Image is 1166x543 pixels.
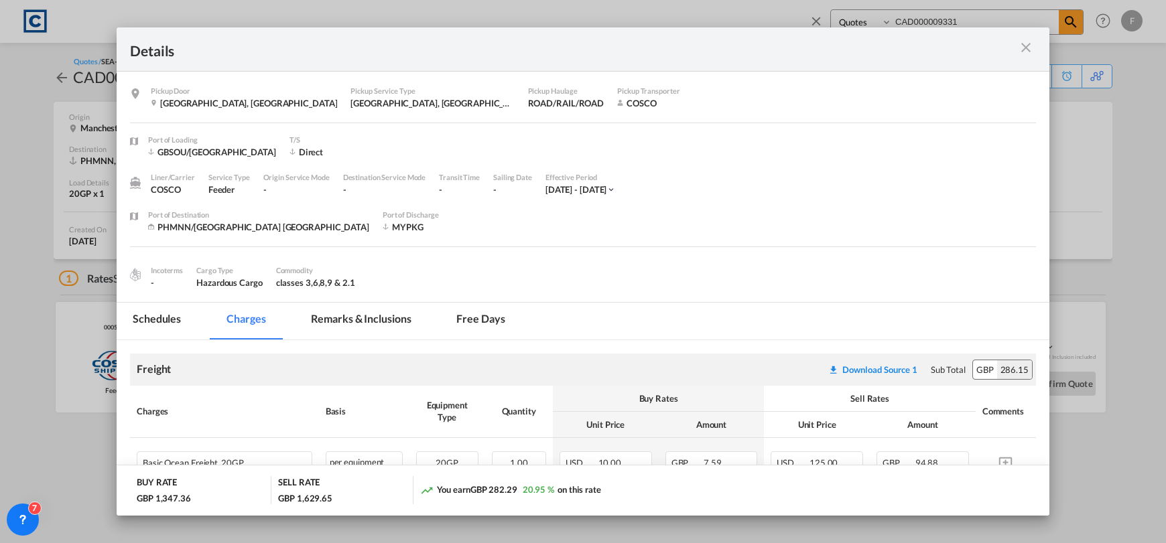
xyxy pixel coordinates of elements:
div: GBSOU/Southampton [148,146,276,158]
div: Download original source rate sheet [822,364,924,375]
div: Details [130,41,946,58]
div: Basic Ocean Freight [143,452,265,468]
button: Download original source rate sheet [822,358,924,382]
div: - [343,183,426,196]
div: COSCO [617,97,691,109]
img: cargo.png [128,267,143,282]
div: Liner/Carrier [151,171,195,183]
span: 10.00 [598,457,622,468]
div: Manchester , United Kingdom [151,97,337,109]
th: Comments [976,386,1036,438]
md-tab-item: Free days [440,303,521,339]
div: GBP 1,347.36 [137,492,191,504]
div: You earn on this rate [420,483,601,497]
md-icon: icon-download [828,364,839,375]
md-icon: icon-chevron-down [606,185,616,194]
div: PHMNN/Manila North Harbour [148,221,369,233]
th: Unit Price [553,412,659,438]
div: Effective Period [545,171,617,183]
div: - [493,183,532,196]
div: Port of Discharge [383,209,490,221]
div: MYPKG [383,221,490,233]
span: 125.00 [809,457,838,468]
div: BUY RATE [137,476,177,491]
div: GBP [973,360,997,379]
div: Destination Service Mode [343,171,426,183]
span: 94.88 [915,457,939,468]
div: Pickup Transporter [617,85,691,97]
div: Sell Rates [771,392,968,404]
span: GBP [671,457,702,468]
div: Charges [137,405,312,417]
div: Direct [289,146,397,158]
span: 20GP [436,457,458,468]
div: T/S [289,134,397,146]
div: Port of Destination [148,209,369,221]
span: 20.95 % [523,484,554,495]
div: COSCO [151,183,195,196]
div: Download Source 1 [842,364,917,375]
div: - [439,183,480,196]
div: Quantity [492,405,546,417]
div: Origin Service Mode [263,171,330,183]
div: Service Type [208,171,250,183]
md-tab-item: Schedules [117,303,197,339]
div: Pickup Service Type [350,85,514,97]
th: Amount [659,412,765,438]
div: Freight [137,362,171,376]
div: Cargo Type [196,264,263,277]
div: Commodity [276,264,355,277]
div: Hazardous Cargo [196,277,263,289]
div: Greater Manchester, England,TruckRail; Truck [350,97,514,109]
div: Equipment Type [416,399,478,423]
span: GBP 282.29 [470,484,517,495]
div: 1 Aug 2025 - 31 Aug 2025 [545,183,607,196]
div: Basis [326,405,403,417]
span: Feeder [208,184,235,195]
div: GBP 1,629.65 [278,492,332,504]
span: classes 3,6,8,9 & 2.1 [276,277,355,288]
span: USD [777,457,807,468]
div: Transit Time [439,171,480,183]
span: USD [566,457,596,468]
div: Download original source rate sheet [828,364,917,375]
div: Pickup Haulage [528,85,604,97]
div: 286.15 [997,360,1032,379]
span: 7.59 [704,457,722,468]
span: 20GP [218,458,244,468]
md-tab-item: Charges [210,303,281,339]
md-icon: icon-close m-3 fg-AAA8AD cursor [1018,40,1034,56]
md-icon: icon-trending-up [420,483,434,497]
span: GBP [883,457,913,468]
md-dialog: Pickup Door ... [117,27,1049,516]
div: ROAD/RAIL/ROAD [528,97,604,109]
div: Buy Rates [560,392,757,404]
div: Incoterms [151,264,183,277]
div: Port of Loading [148,134,276,146]
md-tab-item: Remarks & Inclusions [295,303,427,339]
div: Pickup Door [151,85,337,97]
div: Sailing Date [493,171,532,183]
div: Sub Total [931,364,966,376]
th: Unit Price [764,412,870,438]
th: Amount [870,412,976,438]
div: - [151,277,183,289]
span: 1.00 [510,457,528,468]
div: SELL RATE [278,476,320,491]
md-pagination-wrapper: Use the left and right arrow keys to navigate between tabs [117,303,535,339]
div: - [263,183,330,196]
div: per equipment [326,451,403,475]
